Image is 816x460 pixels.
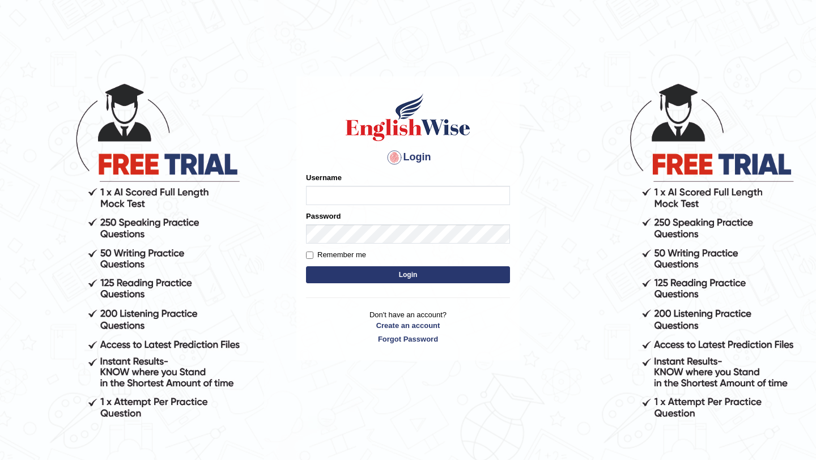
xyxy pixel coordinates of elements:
[306,252,313,259] input: Remember me
[306,172,342,183] label: Username
[306,249,366,261] label: Remember me
[306,148,510,167] h4: Login
[306,309,510,344] p: Don't have an account?
[306,320,510,331] a: Create an account
[306,266,510,283] button: Login
[306,211,341,222] label: Password
[306,334,510,344] a: Forgot Password
[343,92,473,143] img: Logo of English Wise sign in for intelligent practice with AI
